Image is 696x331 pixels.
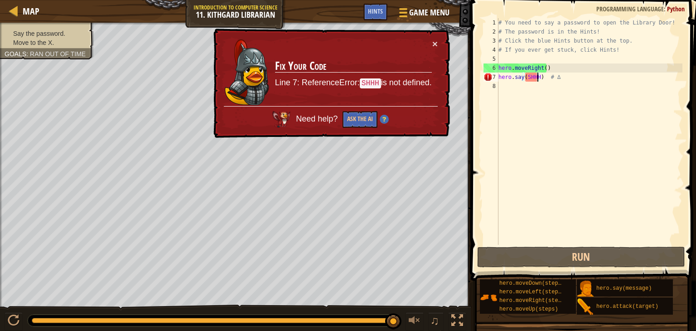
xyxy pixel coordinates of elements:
[13,39,54,46] span: Move to the X.
[499,289,565,295] span: hero.moveLeft(steps)
[406,312,424,331] button: Adjust volume
[499,280,565,287] span: hero.moveDown(steps)
[5,312,23,331] button: Ctrl + P: Play
[5,29,87,38] li: Say the password.
[392,4,455,25] button: Game Menu
[272,111,290,127] img: AI
[224,39,270,106] img: duck_hattori.png
[483,36,498,45] div: 3
[343,111,377,128] button: Ask the AI
[296,114,340,123] span: Need help?
[577,298,594,316] img: portrait.png
[275,77,432,89] p: Line 7: ReferenceError: is not defined.
[448,312,466,331] button: Toggle fullscreen
[5,50,26,58] span: Goals
[30,50,86,58] span: Ran out of time
[5,38,87,47] li: Move to the X.
[275,60,432,73] h3: Fix Your Code
[664,5,667,13] span: :
[483,45,498,54] div: 4
[368,7,383,15] span: Hints
[483,63,498,73] div: 6
[18,5,39,17] a: Map
[409,7,449,19] span: Game Menu
[499,306,558,312] span: hero.moveUp(steps)
[13,30,65,37] span: Say the password.
[499,297,568,304] span: hero.moveRight(steps)
[667,5,685,13] span: Python
[26,50,30,58] span: :
[483,73,498,82] div: 7
[360,78,381,88] code: SHHH
[23,5,39,17] span: Map
[480,289,497,306] img: portrait.png
[430,314,439,327] span: ♫
[483,27,498,36] div: 2
[477,247,685,268] button: Run
[596,303,658,310] span: hero.attack(target)
[577,280,594,297] img: portrait.png
[483,82,498,91] div: 8
[483,54,498,63] div: 5
[380,115,389,124] img: Hint
[428,312,444,331] button: ♫
[483,18,498,27] div: 1
[432,39,438,49] button: ×
[596,285,652,292] span: hero.say(message)
[596,5,664,13] span: Programming language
